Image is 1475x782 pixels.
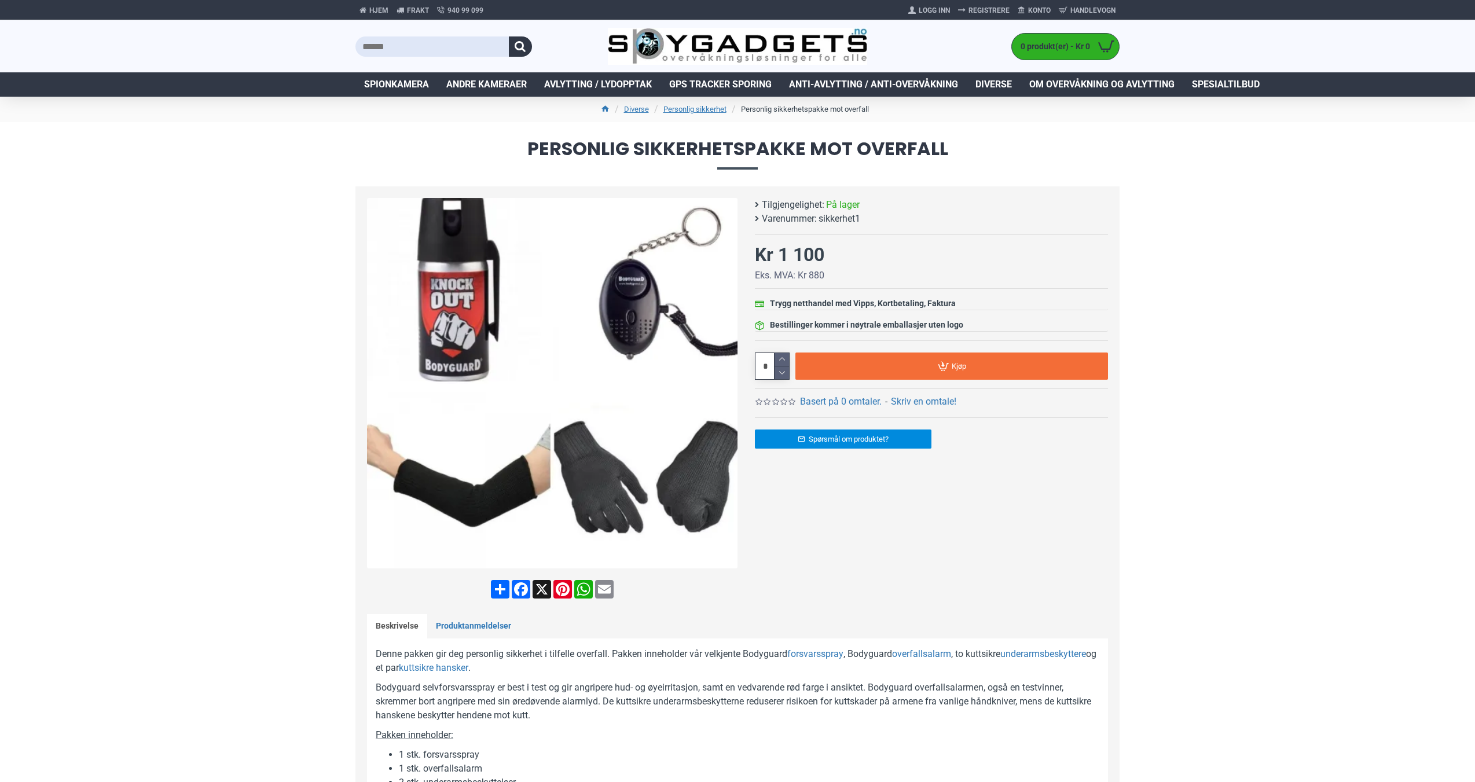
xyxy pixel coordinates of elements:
span: Logg Inn [919,5,950,16]
span: Frakt [407,5,429,16]
a: Om overvåkning og avlytting [1021,72,1183,97]
a: Basert på 0 omtaler. [800,395,882,409]
span: Konto [1028,5,1051,16]
a: Avlytting / Lydopptak [535,72,661,97]
a: Spørsmål om produktet? [755,429,931,449]
p: Bodyguard selvforsvarsspray er best i test og gir angripere hud- og øyeirritasjon, samt en vedvar... [376,681,1099,722]
a: X [531,580,552,599]
u: Pakken inneholder: [376,729,453,740]
a: Diverse [967,72,1021,97]
span: Anti-avlytting / Anti-overvåkning [789,78,958,91]
a: Produktanmeldelser [427,614,520,638]
a: Diverse [624,104,649,115]
span: Diverse [975,78,1012,91]
a: Personlig sikkerhet [663,104,727,115]
a: underarmsbeskyttere [1000,647,1086,661]
a: Spionkamera [355,72,438,97]
li: 1 stk. overfallsalarm [399,762,1099,776]
a: Skriv en omtale! [891,395,956,409]
span: 0 produkt(er) - Kr 0 [1012,41,1093,53]
a: Pinterest [552,580,573,599]
span: Kjøp [952,362,966,370]
span: Handlevogn [1070,5,1116,16]
span: På lager [826,198,860,212]
span: 940 99 099 [447,5,483,16]
a: GPS Tracker Sporing [661,72,780,97]
span: Registrere [968,5,1010,16]
a: overfallsalarm [892,647,951,661]
a: 0 produkt(er) - Kr 0 [1012,34,1119,60]
span: Spionkamera [364,78,429,91]
a: Konto [1014,1,1055,20]
a: Registrere [954,1,1014,20]
a: Andre kameraer [438,72,535,97]
a: forsvarsspray [787,647,843,661]
span: Andre kameraer [446,78,527,91]
a: Logg Inn [904,1,954,20]
img: SpyGadgets.no [608,28,868,65]
b: Tilgjengelighet: [762,198,824,212]
a: kuttsikre hansker [399,661,468,675]
a: Anti-avlytting / Anti-overvåkning [780,72,967,97]
div: Trygg netthandel med Vipps, Kortbetaling, Faktura [770,298,956,310]
li: 1 stk. forsvarsspray [399,748,1099,762]
span: Personlig sikkerhetspakke mot overfall [355,139,1120,169]
p: Denne pakken gir deg personlig sikkerhet i tilfelle overfall. Pakken inneholder vår velkjente Bod... [376,647,1099,675]
span: sikkerhet1 [819,212,860,226]
b: Varenummer: [762,212,817,226]
div: Bestillinger kommer i nøytrale emballasjer uten logo [770,319,963,331]
b: - [885,396,887,407]
img: Sikkerhetspakke - Forsvarsspray, overfallsalarm og underarmsbeskyttelse - SpyGadgets.no [367,198,737,568]
a: Facebook [511,580,531,599]
a: WhatsApp [573,580,594,599]
span: Om overvåkning og avlytting [1029,78,1175,91]
span: Spesialtilbud [1192,78,1260,91]
a: Spesialtilbud [1183,72,1268,97]
a: Share [490,580,511,599]
span: Avlytting / Lydopptak [544,78,652,91]
span: GPS Tracker Sporing [669,78,772,91]
a: Email [594,580,615,599]
a: Handlevogn [1055,1,1120,20]
div: Kr 1 100 [755,241,824,269]
a: Beskrivelse [367,614,427,638]
span: Hjem [369,5,388,16]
